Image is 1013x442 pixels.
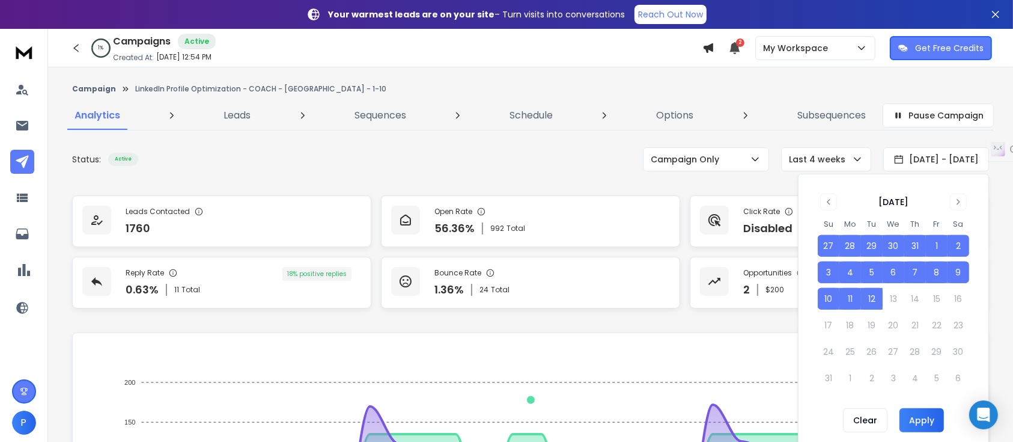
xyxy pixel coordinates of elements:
[347,101,413,130] a: Sequences
[126,220,150,237] p: 1760
[915,42,984,54] p: Get Free Credits
[124,419,135,426] tspan: 150
[818,235,839,257] button: 27
[434,220,475,237] p: 56.36 %
[126,207,190,216] p: Leads Contacted
[12,411,36,435] button: P
[861,218,883,230] th: Tuesday
[890,36,992,60] button: Get Free Credits
[174,285,179,295] span: 11
[113,53,154,63] p: Created At:
[99,45,104,52] p: 1 %
[743,268,792,278] p: Opportunities
[72,257,371,308] a: Reply Rate0.63%11Total18% positive replies
[904,218,926,230] th: Thursday
[763,42,833,54] p: My Workspace
[878,196,908,208] div: [DATE]
[839,218,861,230] th: Monday
[861,288,883,310] button: 12
[634,5,707,24] a: Reach Out Now
[434,281,464,298] p: 1.36 %
[948,262,969,283] button: 9
[72,195,371,247] a: Leads Contacted1760
[434,268,481,278] p: Bounce Rate
[126,268,164,278] p: Reply Rate
[765,285,784,295] p: $ 200
[818,288,839,310] button: 10
[156,52,211,62] p: [DATE] 12:54 PM
[381,195,680,247] a: Open Rate56.36%992Total
[820,194,837,210] button: Go to previous month
[381,257,680,308] a: Bounce Rate1.36%24Total
[883,235,904,257] button: 30
[843,408,887,432] button: Clear
[899,408,944,432] button: Apply
[743,207,780,216] p: Click Rate
[126,281,159,298] p: 0.63 %
[178,34,216,49] div: Active
[124,379,135,386] tspan: 200
[490,224,504,233] span: 992
[108,153,138,166] div: Active
[354,108,406,123] p: Sequences
[818,262,839,283] button: 3
[67,101,127,130] a: Analytics
[743,281,750,298] p: 2
[510,108,553,123] p: Schedule
[216,101,258,130] a: Leads
[904,235,926,257] button: 31
[12,41,36,63] img: logo
[649,101,701,130] a: Options
[690,195,989,247] a: Click RateDisabledKnow More
[657,108,694,123] p: Options
[904,262,926,283] button: 7
[224,108,251,123] p: Leads
[690,257,989,308] a: Opportunities2$200
[948,218,969,230] th: Saturday
[969,401,998,429] div: Open Intercom Messenger
[638,8,703,20] p: Reach Out Now
[818,218,839,230] th: Sunday
[926,262,948,283] button: 8
[861,235,883,257] button: 29
[135,84,386,94] p: LinkedIn Profile Optimization - COACH - [GEOGRAPHIC_DATA] - 1-10
[883,262,904,283] button: 6
[651,153,724,165] p: Campaign Only
[502,101,560,130] a: Schedule
[506,224,525,233] span: Total
[434,207,472,216] p: Open Rate
[883,218,904,230] th: Wednesday
[883,147,989,171] button: [DATE] - [DATE]
[861,262,883,283] button: 5
[797,108,866,123] p: Subsequences
[926,235,948,257] button: 1
[950,194,967,210] button: Go to next month
[282,267,351,281] div: 18 % positive replies
[743,220,792,237] p: Disabled
[72,84,116,94] button: Campaign
[790,101,873,130] a: Subsequences
[328,8,494,20] strong: Your warmest leads are on your site
[926,218,948,230] th: Friday
[883,103,994,127] button: Pause Campaign
[72,153,101,165] p: Status:
[328,8,625,20] p: – Turn visits into conversations
[113,34,171,49] h1: Campaigns
[75,108,120,123] p: Analytics
[181,285,200,295] span: Total
[789,153,850,165] p: Last 4 weeks
[736,38,744,47] span: 2
[839,235,861,257] button: 28
[491,285,510,295] span: Total
[479,285,488,295] span: 24
[839,262,861,283] button: 4
[839,288,861,310] button: 11
[948,235,969,257] button: 2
